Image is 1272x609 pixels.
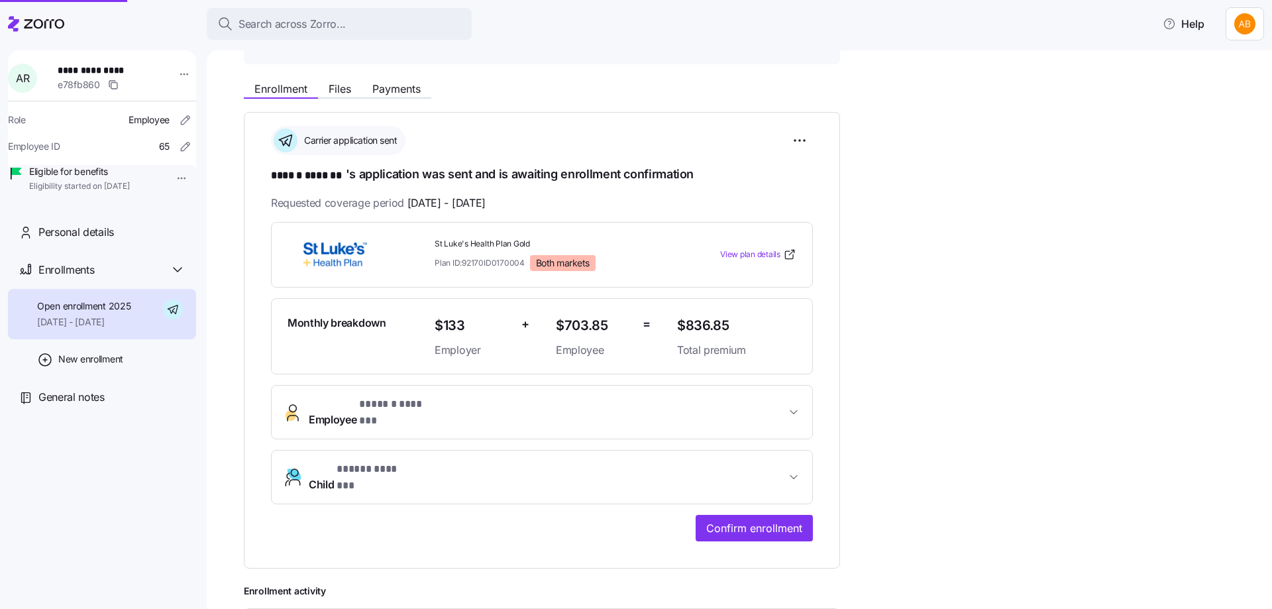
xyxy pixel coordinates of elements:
[29,165,130,178] span: Eligible for benefits
[16,73,29,83] span: A R
[435,239,666,250] span: St Luke's Health Plan Gold
[8,140,60,153] span: Employee ID
[37,315,131,329] span: [DATE] - [DATE]
[372,83,421,94] span: Payments
[29,181,130,192] span: Eligibility started on [DATE]
[58,353,123,366] span: New enrollment
[300,134,397,147] span: Carrier application sent
[238,16,346,32] span: Search across Zorro...
[37,300,131,313] span: Open enrollment 2025
[677,342,796,359] span: Total premium
[58,78,100,91] span: e78fb860
[159,140,170,153] span: 65
[129,113,170,127] span: Employee
[1152,11,1215,37] button: Help
[207,8,472,40] button: Search across Zorro...
[271,195,486,211] span: Requested coverage period
[38,389,105,406] span: General notes
[407,195,486,211] span: [DATE] - [DATE]
[435,257,525,268] span: Plan ID: 92170ID0170004
[677,315,796,337] span: $836.85
[329,83,351,94] span: Files
[643,315,651,334] span: =
[706,520,802,536] span: Confirm enrollment
[720,248,796,261] a: View plan details
[435,342,511,359] span: Employer
[536,257,590,269] span: Both markets
[288,315,386,331] span: Monthly breakdown
[521,315,529,334] span: +
[556,315,632,337] span: $703.85
[1234,13,1255,34] img: 42a6513890f28a9d591cc60790ab6045
[271,166,813,184] h1: 's application was sent and is awaiting enrollment confirmation
[8,113,26,127] span: Role
[244,584,840,598] span: Enrollment activity
[38,262,94,278] span: Enrollments
[435,315,511,337] span: $133
[720,249,780,261] span: View plan details
[556,342,632,359] span: Employee
[1163,16,1204,32] span: Help
[38,224,114,241] span: Personal details
[254,83,307,94] span: Enrollment
[309,461,408,493] span: Child
[309,396,439,428] span: Employee
[696,515,813,541] button: Confirm enrollment
[288,239,383,270] img: St. Luke's Health Plan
